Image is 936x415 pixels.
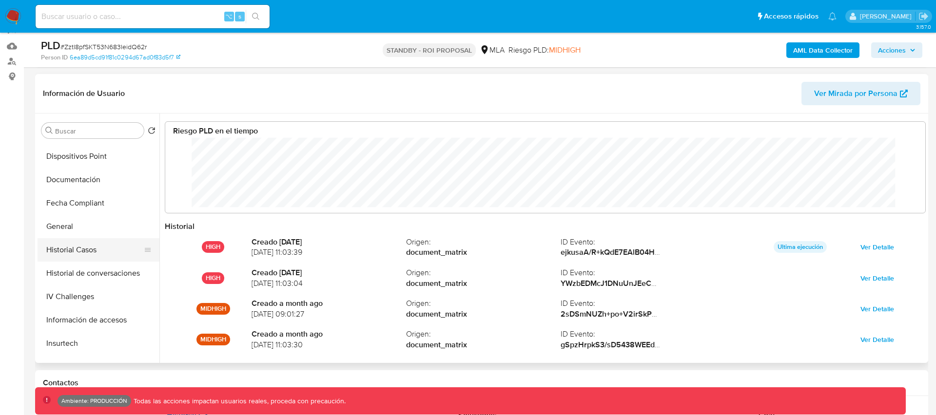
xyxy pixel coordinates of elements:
[252,247,406,258] span: [DATE] 11:03:39
[814,82,897,105] span: Ver Mirada por Persona
[43,378,920,388] h1: Contactos
[38,332,159,355] button: Insurtech
[774,241,827,253] p: Ultima ejecución
[173,125,258,136] strong: Riesgo PLD en el tiempo
[38,191,159,215] button: Fecha Compliant
[38,215,159,238] button: General
[860,12,915,21] p: nicolas.tolosa@mercadolibre.com
[854,332,901,347] button: Ver Detalle
[225,12,233,21] span: ⌥
[561,237,715,247] span: ID Evento :
[165,221,195,232] strong: Historial
[860,333,894,346] span: Ver Detalle
[854,270,901,286] button: Ver Detalle
[196,303,230,315] p: MIDHIGH
[508,45,581,56] span: Riesgo PLD:
[860,240,894,254] span: Ver Detalle
[406,329,561,340] span: Origen :
[38,238,152,262] button: Historial Casos
[406,309,561,320] strong: document_matrix
[38,145,159,168] button: Dispositivos Point
[860,271,894,285] span: Ver Detalle
[854,301,901,317] button: Ver Detalle
[252,237,406,247] strong: Creado [DATE]
[38,262,159,285] button: Historial de conversaciones
[148,127,156,137] button: Volver al orden por defecto
[871,42,922,58] button: Acciones
[238,12,241,21] span: s
[406,340,561,350] strong: document_matrix
[916,23,931,31] span: 3.157.0
[252,329,406,340] strong: Creado a month ago
[60,42,147,52] span: # ZztI8pfSKT53N683IeidQ62r
[252,267,406,278] strong: Creado [DATE]
[918,11,929,21] a: Salir
[252,340,406,350] span: [DATE] 11:03:30
[252,309,406,320] span: [DATE] 09:01:27
[252,278,406,289] span: [DATE] 11:03:04
[801,82,920,105] button: Ver Mirada por Persona
[246,10,266,23] button: search-icon
[480,45,505,56] div: MLA
[549,44,581,56] span: MIDHIGH
[202,241,224,253] p: HIGH
[41,38,60,53] b: PLD
[38,355,159,378] button: Inversiones
[854,239,901,255] button: Ver Detalle
[43,89,125,98] h1: Información de Usuario
[786,42,859,58] button: AML Data Collector
[406,298,561,309] span: Origen :
[561,267,715,278] span: ID Evento :
[561,329,715,340] span: ID Evento :
[793,42,853,58] b: AML Data Collector
[38,168,159,191] button: Documentación
[406,247,561,258] strong: document_matrix
[561,298,715,309] span: ID Evento :
[55,127,140,135] input: Buscar
[878,42,906,58] span: Acciones
[38,308,159,332] button: Información de accesos
[406,278,561,289] strong: document_matrix
[131,396,346,406] p: Todas las acciones impactan usuarios reales, proceda con precaución.
[860,302,894,316] span: Ver Detalle
[406,237,561,247] span: Origen :
[36,10,270,23] input: Buscar usuario o caso...
[196,334,230,345] p: MIDHIGH
[828,12,837,20] a: Notificaciones
[61,399,127,403] p: Ambiente: PRODUCCIÓN
[41,53,68,62] b: Person ID
[764,11,819,21] span: Accesos rápidos
[202,272,224,284] p: HIGH
[406,267,561,278] span: Origen :
[252,298,406,309] strong: Creado a month ago
[45,127,53,134] button: Buscar
[383,43,476,57] p: STANDBY - ROI PROPOSAL
[70,53,180,62] a: 6ea89d5cd91f81c0294d67ad0f83d5f7
[38,285,159,308] button: IV Challenges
